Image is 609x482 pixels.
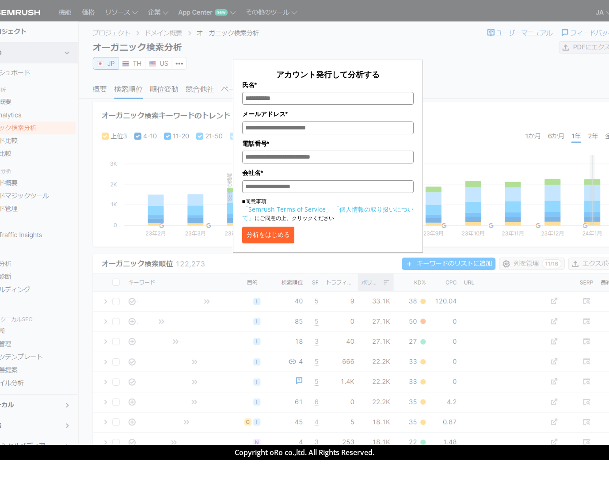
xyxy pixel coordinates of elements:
[242,227,294,243] button: 分析をはじめる
[242,205,332,213] a: 「Semrush Terms of Service」
[242,197,414,222] p: ■同意事項 にご同意の上、クリックください
[242,109,414,119] label: メールアドレス*
[235,448,374,457] span: Copyright oRo co.,ltd. All Rights Reserved.
[276,69,380,80] span: アカウント発行して分析する
[242,205,414,222] a: 「個人情報の取り扱いについて」
[242,139,414,148] label: 電話番号*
